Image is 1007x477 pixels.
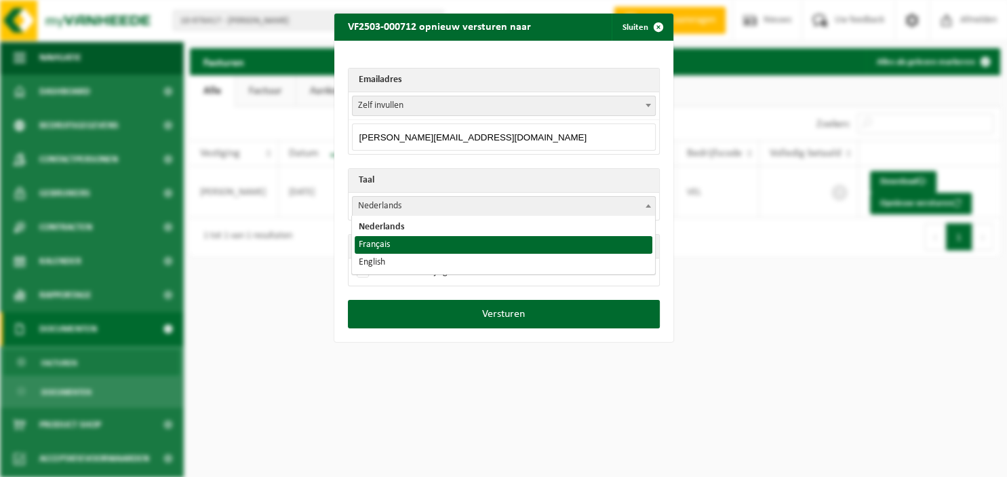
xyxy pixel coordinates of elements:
li: Français [355,236,652,254]
th: Emailadres [349,69,659,92]
button: Sluiten [612,14,672,41]
li: English [355,254,652,271]
span: Nederlands [353,197,655,216]
li: Nederlands [355,218,652,236]
h2: VF2503-000712 opnieuw versturen naar [334,14,545,39]
span: Zelf invullen [353,96,655,115]
span: Nederlands [352,196,656,216]
span: Zelf invullen [352,96,656,116]
th: Emailadres [349,235,659,259]
input: Emailadres [352,123,656,151]
button: Versturen [348,300,660,328]
th: Taal [349,169,659,193]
